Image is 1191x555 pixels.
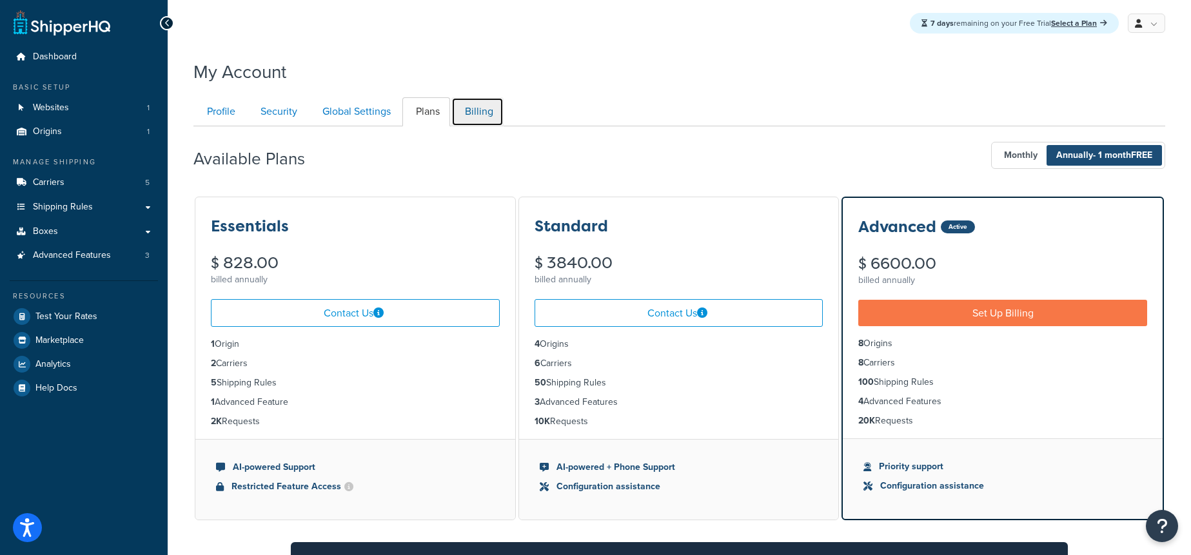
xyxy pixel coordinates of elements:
li: Carriers [858,356,1147,370]
span: Help Docs [35,383,77,394]
div: remaining on your Free Trial [910,13,1119,34]
strong: 8 [858,336,863,350]
span: Advanced Features [33,250,111,261]
span: 3 [145,250,150,261]
div: $ 6600.00 [858,256,1147,271]
strong: 10K [535,414,550,428]
a: Test Your Rates [10,305,158,328]
div: $ 828.00 [211,255,500,271]
span: - 1 month [1093,148,1152,162]
strong: 20K [858,414,875,427]
li: Carriers [211,356,500,371]
div: $ 3840.00 [535,255,823,271]
a: Plans [402,97,450,126]
li: Origin [211,337,500,351]
h1: My Account [193,59,286,84]
span: Dashboard [33,52,77,63]
a: Contact Us [211,299,500,327]
li: Origins [10,120,158,144]
li: Advanced Features [535,395,823,409]
span: 1 [147,102,150,113]
li: Configuration assistance [863,479,1142,493]
a: Global Settings [309,97,401,126]
span: Marketplace [35,335,84,346]
span: Origins [33,126,62,137]
h2: Available Plans [193,150,324,168]
a: Contact Us [535,299,823,327]
li: Advanced Features [10,244,158,268]
li: Origins [535,337,823,351]
li: Shipping Rules [858,375,1147,389]
li: Carriers [10,171,158,195]
li: AI-powered + Phone Support [540,460,818,474]
a: Profile [193,97,246,126]
a: Origins 1 [10,120,158,144]
strong: 5 [211,376,217,389]
div: billed annually [535,271,823,289]
a: Shipping Rules [10,195,158,219]
span: Boxes [33,226,58,237]
span: 1 [147,126,150,137]
a: Websites 1 [10,96,158,120]
button: Monthly Annually- 1 monthFREE [991,142,1165,169]
span: Test Your Rates [35,311,97,322]
strong: 6 [535,356,540,370]
span: Shipping Rules [33,202,93,213]
a: ShipperHQ Home [14,10,110,35]
span: Monthly [994,145,1047,166]
li: Shipping Rules [535,376,823,390]
strong: 2K [211,414,222,428]
li: Requests [858,414,1147,428]
div: Manage Shipping [10,157,158,168]
a: Advanced Features 3 [10,244,158,268]
li: Restricted Feature Access [216,480,495,494]
li: Requests [211,414,500,429]
strong: 3 [535,395,540,409]
a: Set Up Billing [858,300,1147,326]
li: Origins [858,336,1147,351]
div: billed annually [211,271,500,289]
span: 5 [145,177,150,188]
h3: Essentials [211,218,289,235]
a: Security [247,97,308,126]
a: Boxes [10,220,158,244]
li: Priority support [863,460,1142,474]
b: FREE [1131,148,1152,162]
li: Websites [10,96,158,120]
strong: 8 [858,356,863,369]
strong: 4 [858,394,863,408]
div: Basic Setup [10,82,158,93]
strong: 1 [211,395,215,409]
span: Websites [33,102,69,113]
h3: Standard [535,218,608,235]
strong: 1 [211,337,215,351]
a: Dashboard [10,45,158,69]
h3: Advanced [858,219,936,235]
button: Open Resource Center [1146,510,1178,542]
a: Marketplace [10,329,158,352]
a: Billing [451,97,504,126]
a: Help Docs [10,376,158,400]
a: Carriers 5 [10,171,158,195]
div: Resources [10,291,158,302]
li: AI-powered Support [216,460,495,474]
a: Analytics [10,353,158,376]
li: Advanced Feature [211,395,500,409]
li: Shipping Rules [211,376,500,390]
li: Configuration assistance [540,480,818,494]
li: Carriers [535,356,823,371]
a: Select a Plan [1051,17,1107,29]
span: Annually [1047,145,1162,166]
li: Requests [535,414,823,429]
span: Analytics [35,359,71,370]
span: Carriers [33,177,64,188]
strong: 2 [211,356,216,370]
strong: 4 [535,337,540,351]
div: billed annually [858,271,1147,289]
